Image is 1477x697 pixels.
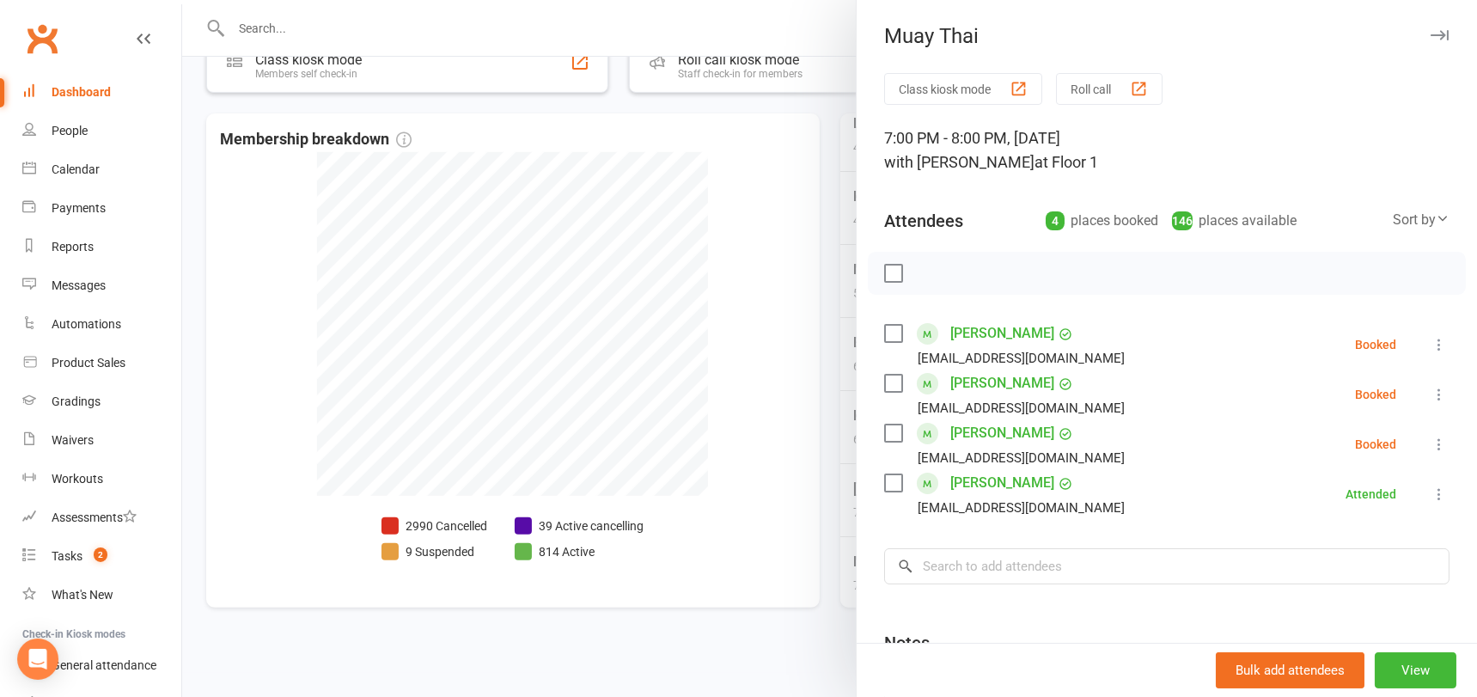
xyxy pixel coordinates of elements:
[1172,211,1193,230] div: 146
[918,397,1125,419] div: [EMAIL_ADDRESS][DOMAIN_NAME]
[22,228,181,266] a: Reports
[1046,209,1158,233] div: places booked
[857,24,1477,48] div: Muay Thai
[22,150,181,189] a: Calendar
[1172,209,1297,233] div: places available
[52,317,121,331] div: Automations
[52,472,103,486] div: Workouts
[22,576,181,614] a: What's New
[22,537,181,576] a: Tasks 2
[22,112,181,150] a: People
[52,162,100,176] div: Calendar
[1056,73,1163,105] button: Roll call
[884,153,1035,171] span: with [PERSON_NAME]
[1393,209,1450,231] div: Sort by
[884,126,1450,174] div: 7:00 PM - 8:00 PM, [DATE]
[22,344,181,382] a: Product Sales
[52,201,106,215] div: Payments
[21,17,64,60] a: Clubworx
[52,433,94,447] div: Waivers
[884,73,1042,105] button: Class kiosk mode
[52,85,111,99] div: Dashboard
[22,498,181,537] a: Assessments
[950,469,1054,497] a: [PERSON_NAME]
[1035,153,1098,171] span: at Floor 1
[52,240,94,254] div: Reports
[52,278,106,292] div: Messages
[918,447,1125,469] div: [EMAIL_ADDRESS][DOMAIN_NAME]
[1046,211,1065,230] div: 4
[22,460,181,498] a: Workouts
[1346,488,1396,500] div: Attended
[918,347,1125,370] div: [EMAIL_ADDRESS][DOMAIN_NAME]
[52,511,137,524] div: Assessments
[17,639,58,680] div: Open Intercom Messenger
[950,320,1054,347] a: [PERSON_NAME]
[22,266,181,305] a: Messages
[1216,652,1364,688] button: Bulk add attendees
[52,549,82,563] div: Tasks
[22,73,181,112] a: Dashboard
[52,394,101,408] div: Gradings
[1355,388,1396,400] div: Booked
[884,631,930,655] div: Notes
[52,588,113,602] div: What's New
[950,370,1054,397] a: [PERSON_NAME]
[22,646,181,685] a: General attendance kiosk mode
[52,124,88,138] div: People
[52,356,125,370] div: Product Sales
[22,382,181,421] a: Gradings
[52,658,156,672] div: General attendance
[1355,438,1396,450] div: Booked
[94,547,107,562] span: 2
[950,419,1054,447] a: [PERSON_NAME]
[1355,339,1396,351] div: Booked
[22,189,181,228] a: Payments
[884,209,963,233] div: Attendees
[1375,652,1456,688] button: View
[918,497,1125,519] div: [EMAIL_ADDRESS][DOMAIN_NAME]
[22,305,181,344] a: Automations
[22,421,181,460] a: Waivers
[884,548,1450,584] input: Search to add attendees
